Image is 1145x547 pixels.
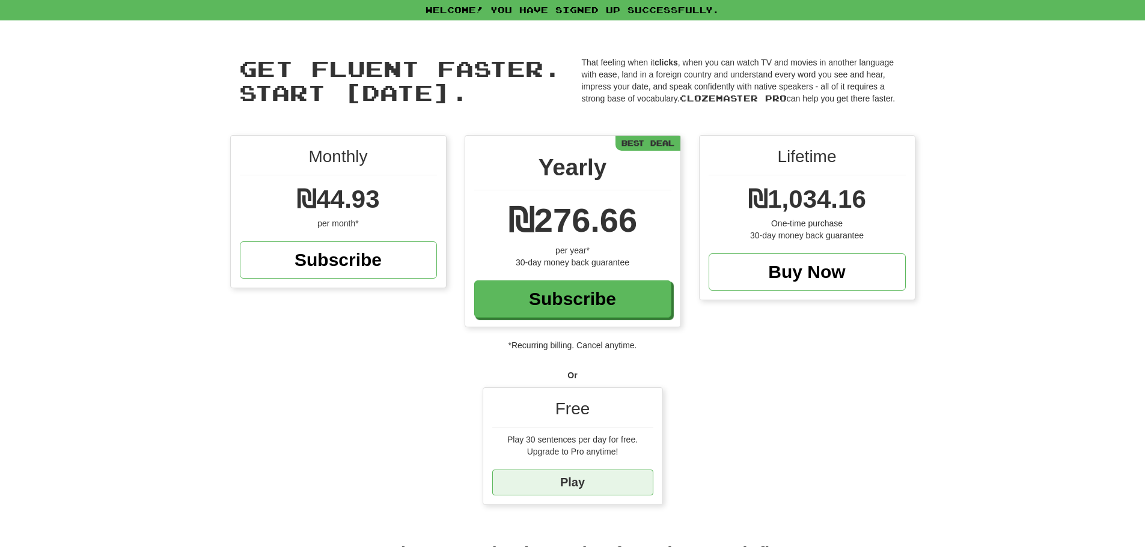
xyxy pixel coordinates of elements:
[508,201,637,239] span: ₪276.66
[582,56,906,104] p: That feeling when it , when you can watch TV and movies in another language with ease, land in a ...
[709,253,906,291] a: Buy Now
[748,185,866,213] span: ₪1,034.16
[240,217,437,229] div: per month*
[474,256,671,268] div: 30-day money back guarantee
[240,145,437,175] div: Monthly
[492,470,653,495] a: Play
[492,446,653,458] div: Upgrade to Pro anytime!
[240,241,437,279] a: Subscribe
[709,217,906,229] div: One-time purchase
[709,145,906,175] div: Lifetime
[474,151,671,190] div: Yearly
[680,93,787,103] span: Clozemaster Pro
[615,136,680,151] div: Best Deal
[239,55,561,105] span: Get fluent faster. Start [DATE].
[474,244,671,256] div: per year*
[709,229,906,241] div: 30-day money back guarantee
[492,434,653,446] div: Play 30 sentences per day for free.
[655,58,678,67] strong: clicks
[567,370,577,380] strong: Or
[474,280,671,318] a: Subscribe
[492,397,653,428] div: Free
[296,185,379,213] span: ₪44.93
